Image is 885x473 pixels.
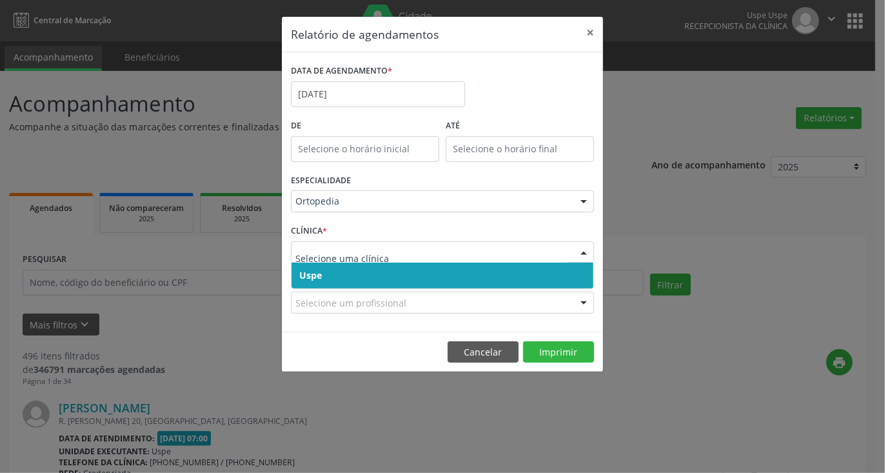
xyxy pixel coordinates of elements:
[295,296,406,310] span: Selecione um profissional
[291,26,439,43] h5: Relatório de agendamentos
[295,195,568,208] span: Ortopedia
[446,136,594,162] input: Selecione o horário final
[577,17,603,48] button: Close
[446,116,594,136] label: ATÉ
[291,136,439,162] input: Selecione o horário inicial
[291,116,439,136] label: De
[299,269,322,281] span: Uspe
[291,221,327,241] label: CLÍNICA
[291,61,392,81] label: DATA DE AGENDAMENTO
[291,171,351,191] label: ESPECIALIDADE
[291,81,465,107] input: Selecione uma data ou intervalo
[523,341,594,363] button: Imprimir
[295,246,568,272] input: Selecione uma clínica
[448,341,519,363] button: Cancelar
